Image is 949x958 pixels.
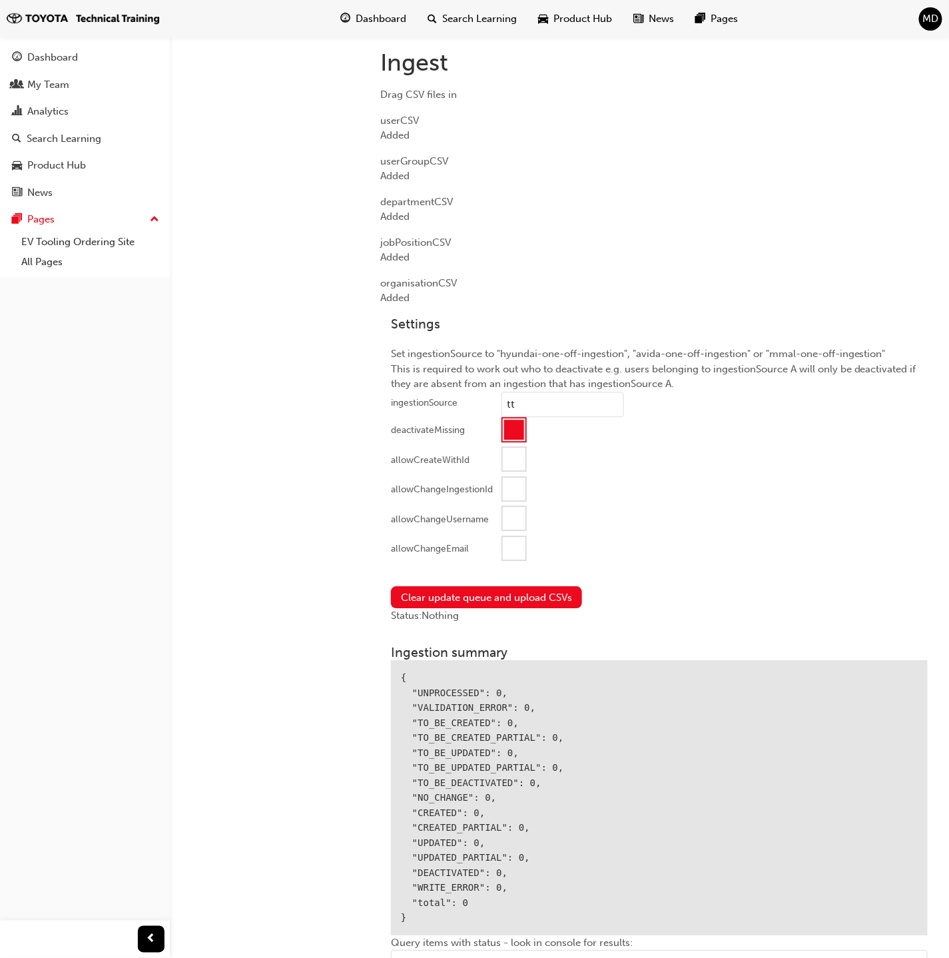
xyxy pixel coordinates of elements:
[16,252,164,272] a: All Pages
[5,207,164,232] button: Pages
[428,11,438,27] span: search-icon
[12,106,22,118] span: chart-icon
[380,290,938,306] div: Added
[391,660,928,935] div: { "UNPROCESSED": 0, "VALIDATION_ERROR": 0, "TO_BE_CREATED": 0, "TO_BE_CREATED_PARTIAL": 0, "TO_BE...
[380,48,938,77] h1: Ingest
[443,11,517,27] span: Search Learning
[923,11,939,27] span: MD
[5,43,164,207] button: DashboardMy TeamAnalyticsSearch LearningProduct HubNews
[27,131,101,147] div: Search Learning
[380,209,938,225] div: Added
[12,214,22,226] span: pages-icon
[391,483,493,496] div: allowChangeIngestionId
[27,104,69,119] div: Analytics
[919,7,942,31] button: MD
[528,5,623,33] a: car-iconProduct Hub
[380,103,938,143] div: user CSV
[391,645,928,660] h3: Ingestion summary
[380,225,938,265] div: jobPosition CSV
[12,187,22,199] span: news-icon
[341,11,351,27] span: guage-icon
[12,52,22,64] span: guage-icon
[330,5,418,33] a: guage-iconDashboard
[5,99,164,124] a: Analytics
[27,212,55,227] div: Pages
[623,5,685,33] a: news-iconNews
[391,608,928,624] div: Status: Nothing
[391,454,470,467] div: allowCreateWithId
[5,45,164,70] a: Dashboard
[7,12,160,26] img: tt
[12,160,22,172] span: car-icon
[501,392,624,417] input: ingestionSource
[380,265,938,306] div: organisation CSV
[418,5,528,33] a: search-iconSearch Learning
[391,586,582,608] button: Clear update queue and upload CSVs
[150,211,159,229] span: up-icon
[391,424,465,437] div: deactivateMissing
[5,153,164,178] a: Product Hub
[391,316,928,332] h3: Settings
[380,184,938,225] div: department CSV
[27,77,69,93] div: My Team
[16,232,164,252] a: EV Tooling Ordering Site
[391,513,489,526] div: allowChangeUsername
[634,11,644,27] span: news-icon
[147,931,157,948] span: prev-icon
[685,5,749,33] a: pages-iconPages
[380,306,938,576] div: Set ingestionSource to "hyundai-one-off-ingestion", "avida-one-off-ingestion" or "mmal-one-off-in...
[5,127,164,151] a: Search Learning
[391,396,458,410] div: ingestionSource
[27,50,78,65] div: Dashboard
[696,11,706,27] span: pages-icon
[539,11,549,27] span: car-icon
[380,87,938,103] div: Drag CSV files in
[391,542,469,556] div: allowChangeEmail
[12,133,21,145] span: search-icon
[711,11,739,27] span: Pages
[5,181,164,205] a: News
[27,158,86,173] div: Product Hub
[27,185,53,201] div: News
[649,11,675,27] span: News
[554,11,613,27] span: Product Hub
[380,128,938,143] div: Added
[380,143,938,184] div: userGroup CSV
[12,79,22,91] span: people-icon
[380,169,938,184] div: Added
[356,11,407,27] span: Dashboard
[5,73,164,97] a: My Team
[380,250,938,265] div: Added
